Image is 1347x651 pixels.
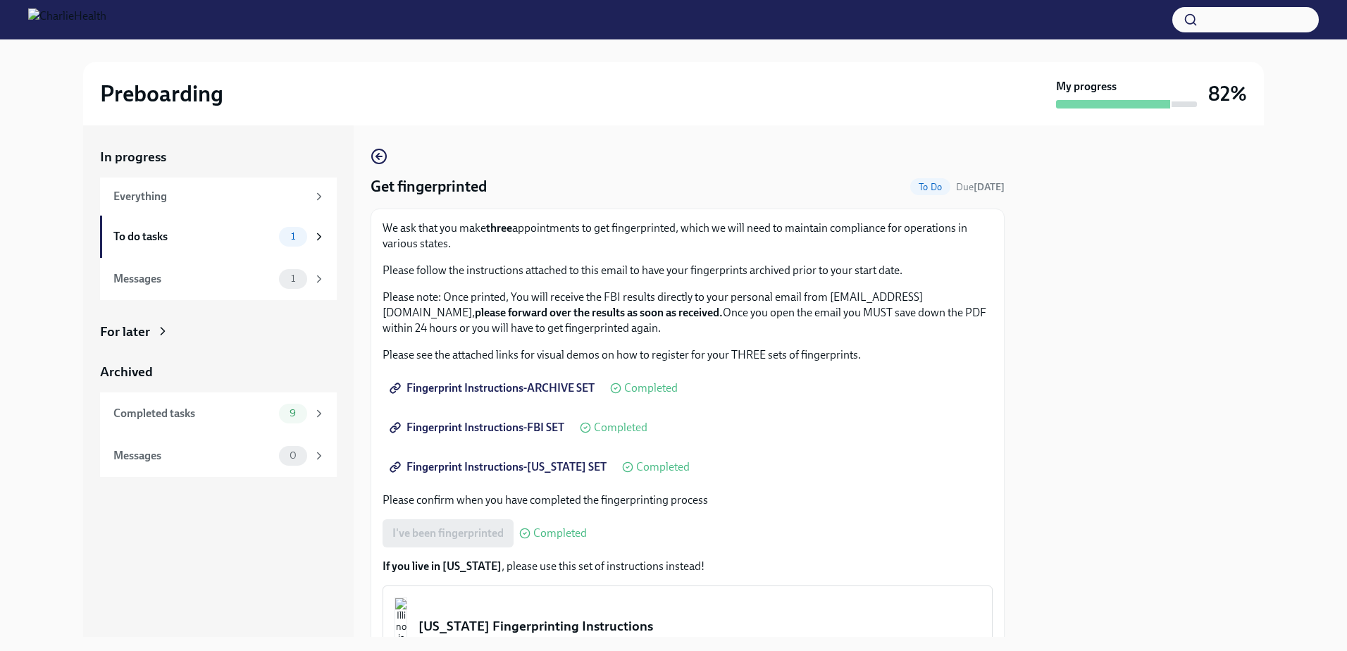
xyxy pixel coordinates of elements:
[113,229,273,244] div: To do tasks
[113,271,273,287] div: Messages
[113,448,273,464] div: Messages
[636,461,690,473] span: Completed
[392,381,595,395] span: Fingerprint Instructions-ARCHIVE SET
[392,421,564,435] span: Fingerprint Instructions-FBI SET
[100,258,337,300] a: Messages1
[1056,79,1117,94] strong: My progress
[100,323,337,341] a: For later
[383,347,993,363] p: Please see the attached links for visual demos on how to register for your THREE sets of fingerpr...
[974,181,1005,193] strong: [DATE]
[281,408,304,418] span: 9
[475,306,723,319] strong: please forward over the results as soon as received.
[383,263,993,278] p: Please follow the instructions attached to this email to have your fingerprints archived prior to...
[100,323,150,341] div: For later
[113,189,307,204] div: Everything
[392,460,607,474] span: Fingerprint Instructions-[US_STATE] SET
[371,176,487,197] h4: Get fingerprinted
[383,559,502,573] strong: If you live in [US_STATE]
[956,180,1005,194] span: August 18th, 2025 08:00
[100,363,337,381] a: Archived
[281,450,305,461] span: 0
[910,182,950,192] span: To Do
[283,231,304,242] span: 1
[533,528,587,539] span: Completed
[100,435,337,477] a: Messages0
[383,221,993,252] p: We ask that you make appointments to get fingerprinted, which we will need to maintain compliance...
[383,414,574,442] a: Fingerprint Instructions-FBI SET
[486,221,512,235] strong: three
[100,178,337,216] a: Everything
[100,148,337,166] a: In progress
[100,80,223,108] h2: Preboarding
[100,392,337,435] a: Completed tasks9
[624,383,678,394] span: Completed
[1208,81,1247,106] h3: 82%
[113,406,273,421] div: Completed tasks
[383,374,604,402] a: Fingerprint Instructions-ARCHIVE SET
[418,617,981,635] div: [US_STATE] Fingerprinting Instructions
[100,216,337,258] a: To do tasks1
[594,422,647,433] span: Completed
[956,181,1005,193] span: Due
[383,453,616,481] a: Fingerprint Instructions-[US_STATE] SET
[283,273,304,284] span: 1
[383,290,993,336] p: Please note: Once printed, You will receive the FBI results directly to your personal email from ...
[383,492,993,508] p: Please confirm when you have completed the fingerprinting process
[28,8,106,31] img: CharlieHealth
[383,559,993,574] p: , please use this set of instructions instead!
[418,635,981,649] div: PDF Document • 8 pages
